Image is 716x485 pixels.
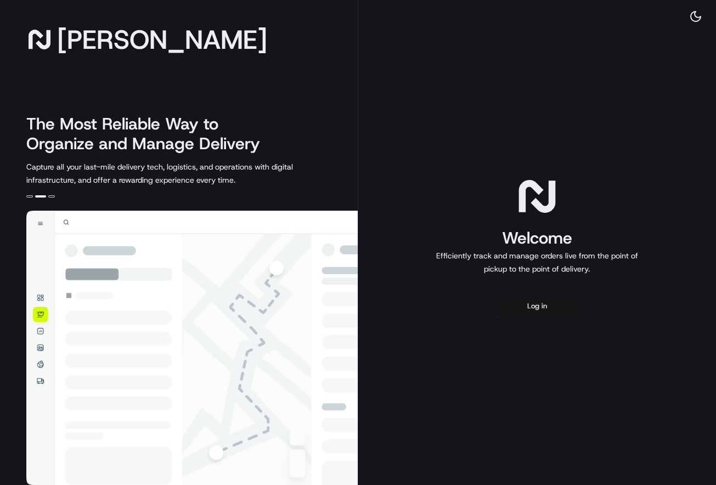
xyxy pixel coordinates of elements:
button: Log in [493,293,581,319]
p: Efficiently track and manage orders live from the point of pickup to the point of delivery. [432,249,642,275]
h2: The Most Reliable Way to Organize and Manage Delivery [26,114,272,154]
img: illustration [26,211,358,485]
h1: Welcome [432,227,642,249]
span: [PERSON_NAME] [57,29,267,50]
p: Capture all your last-mile delivery tech, logistics, and operations with digital infrastructure, ... [26,160,342,187]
